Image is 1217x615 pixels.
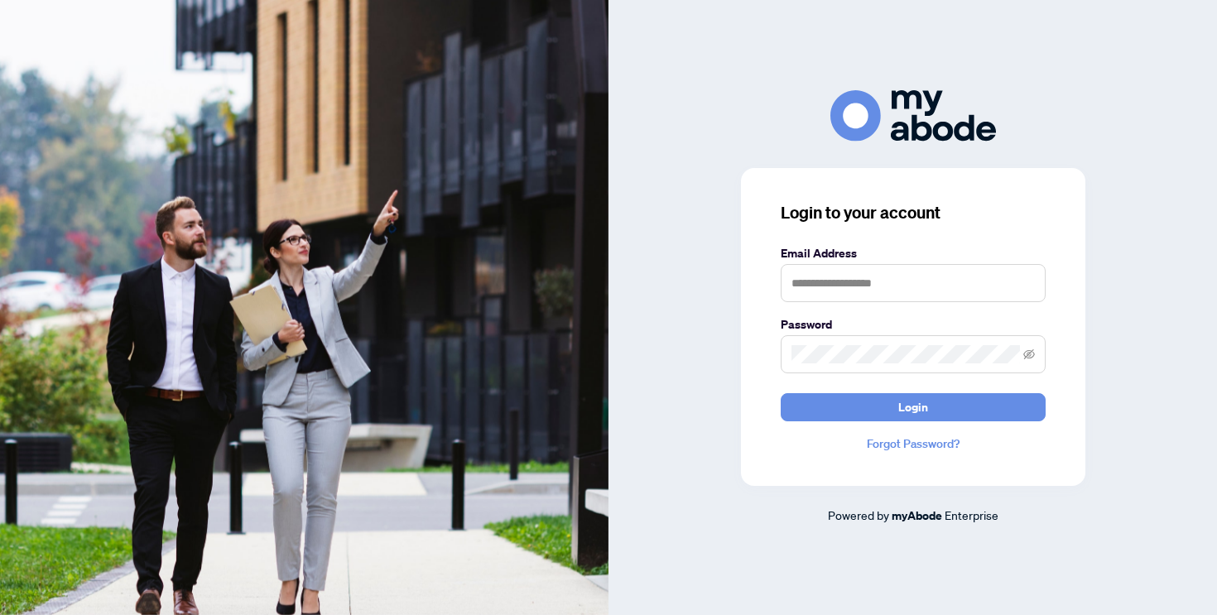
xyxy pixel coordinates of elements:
label: Email Address [781,244,1046,262]
span: Login [898,394,928,420]
span: Enterprise [945,507,998,522]
span: eye-invisible [1023,348,1035,360]
label: Password [781,315,1046,334]
h3: Login to your account [781,201,1046,224]
a: myAbode [892,507,942,525]
img: ma-logo [830,90,996,141]
button: Login [781,393,1046,421]
span: Powered by [828,507,889,522]
a: Forgot Password? [781,435,1046,453]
